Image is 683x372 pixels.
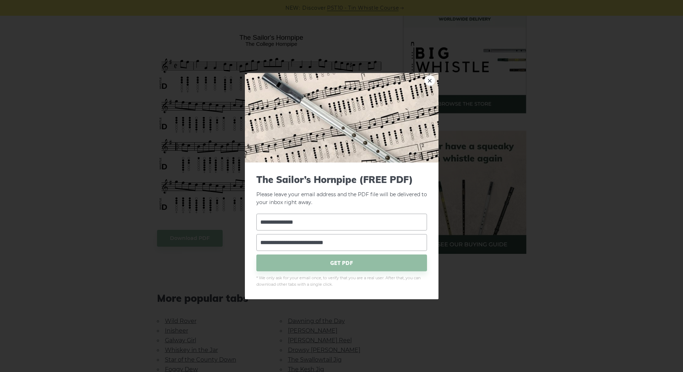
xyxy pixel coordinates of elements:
a: × [424,75,435,86]
img: Tin Whistle Tab Preview [245,73,438,162]
span: * We only ask for your email once, to verify that you are a real user. After that, you can downlo... [256,275,427,288]
p: Please leave your email address and the PDF file will be delivered to your inbox right away. [256,174,427,207]
span: The Sailor’s Hornpipe (FREE PDF) [256,174,427,185]
span: GET PDF [256,255,427,271]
